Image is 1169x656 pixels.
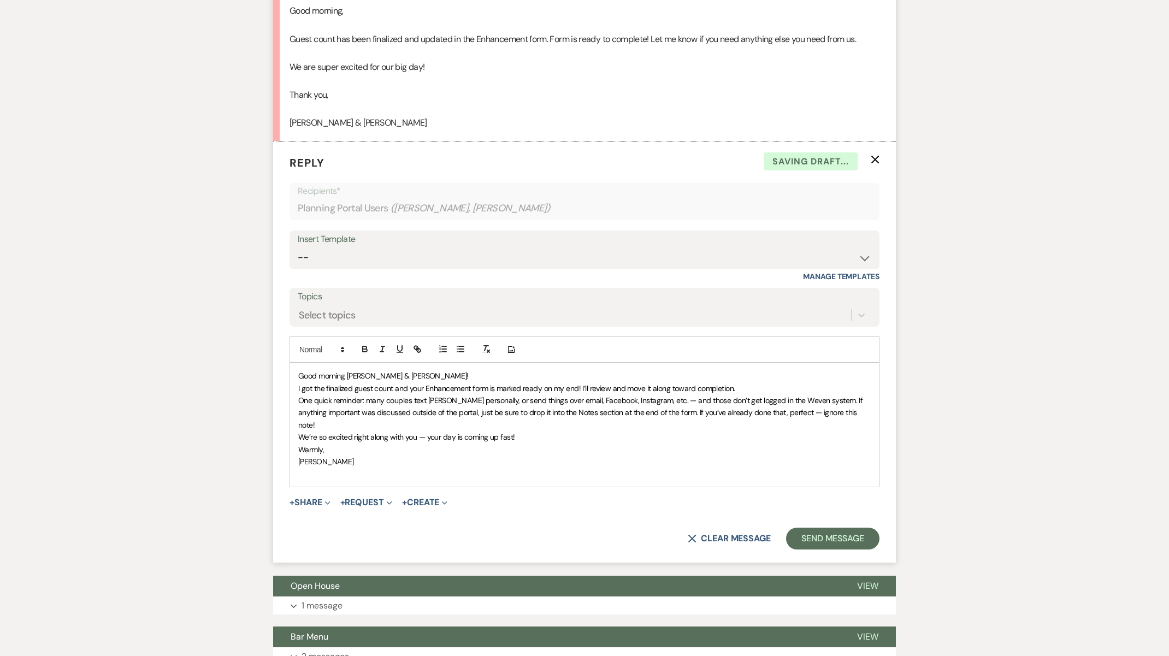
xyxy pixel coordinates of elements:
button: Share [290,498,330,507]
span: Saving draft... [764,152,858,171]
span: View [857,631,878,642]
p: Recipients* [298,184,871,198]
button: 1 message [273,596,896,615]
div: Insert Template [298,232,871,247]
span: Open House [291,580,340,592]
span: I got the finalized guest count and your Enhancement form is marked ready on my end! I’ll review ... [298,383,735,393]
button: Bar Menu [273,627,840,647]
div: Select topics [299,308,356,323]
span: ( [PERSON_NAME], [PERSON_NAME] ) [391,201,551,216]
button: Request [340,498,392,507]
button: Clear message [688,534,771,543]
span: Bar Menu [291,631,328,642]
span: We’re so excited right along with you — your day is coming up fast! [298,432,515,442]
span: Reply [290,156,324,170]
button: Send Message [786,528,879,549]
p: We are super excited for our big day! [290,60,879,74]
span: [PERSON_NAME] [298,457,354,466]
p: Thank you, [290,88,879,102]
span: One quick reminder: many couples text [PERSON_NAME] personally, or send things over email, Facebo... [298,395,865,430]
button: Open House [273,576,840,596]
span: + [290,498,294,507]
div: Planning Portal Users [298,198,871,219]
a: Manage Templates [803,271,879,281]
p: Good morning, [290,4,879,18]
p: 1 message [302,599,343,613]
span: + [340,498,345,507]
button: View [840,627,896,647]
span: Warmly, [298,445,324,454]
p: [PERSON_NAME] & [PERSON_NAME] [290,116,879,130]
p: Guest count has been finalized and updated in the Enhancement form. Form is ready to complete! Le... [290,32,879,46]
span: View [857,580,878,592]
span: Good morning [PERSON_NAME] & [PERSON_NAME]! [298,371,469,381]
span: + [402,498,407,507]
label: Topics [298,289,871,305]
button: View [840,576,896,596]
button: Create [402,498,447,507]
